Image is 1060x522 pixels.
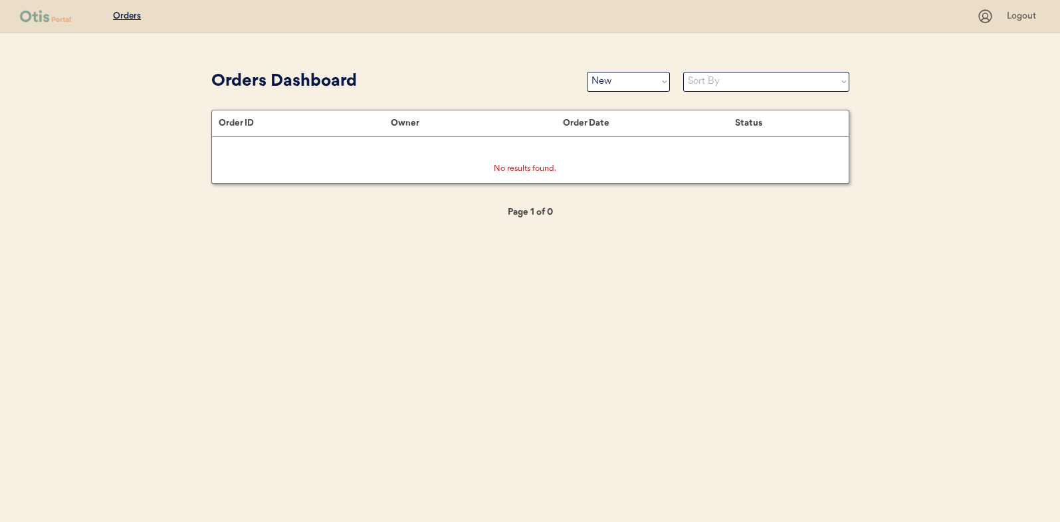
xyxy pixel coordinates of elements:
[391,118,563,128] div: Owner
[1007,10,1040,23] div: Logout
[219,118,391,128] div: Order ID
[735,118,835,128] div: Status
[113,11,141,21] u: Orders
[494,164,560,177] div: No results found.
[464,205,597,220] div: Page 1 of 0
[563,118,735,128] div: Order Date
[211,69,574,94] div: Orders Dashboard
